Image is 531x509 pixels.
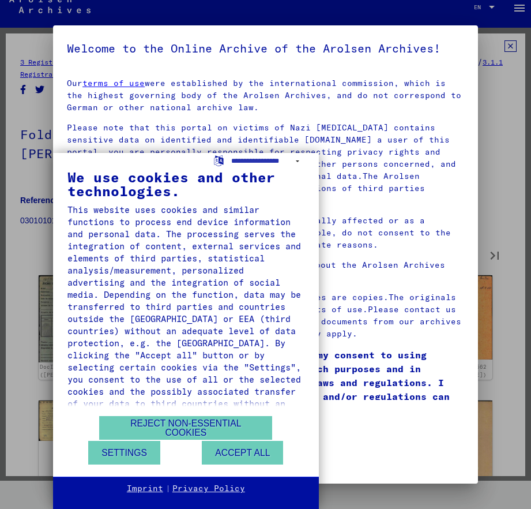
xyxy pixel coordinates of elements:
[202,441,283,465] button: Accept all
[67,170,304,198] div: We use cookies and other technologies.
[67,204,304,422] div: This website uses cookies and similar functions to process end device information and personal da...
[172,483,245,495] a: Privacy Policy
[88,441,160,465] button: Settings
[99,416,272,440] button: Reject non-essential cookies
[127,483,163,495] a: Imprint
